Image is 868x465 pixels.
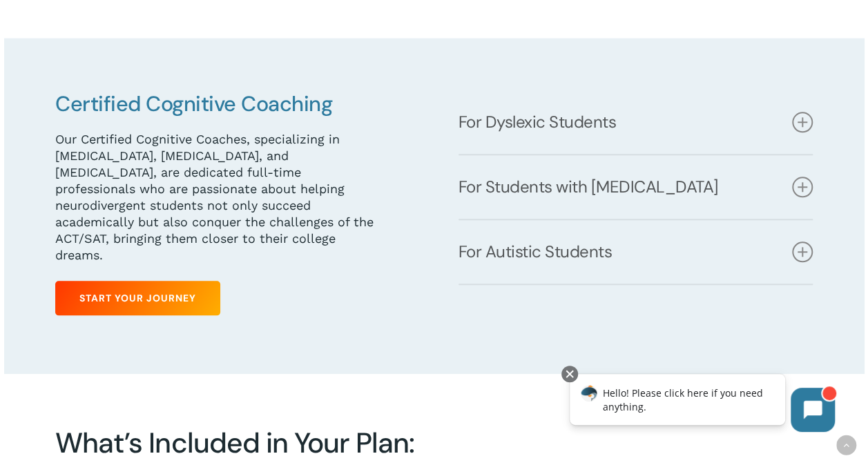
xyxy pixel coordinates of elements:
span: Certified Cognitive Coaching [55,90,332,117]
a: For Dyslexic Students [459,90,813,154]
iframe: Chatbot [555,363,849,446]
span: Start Your Journey [79,291,196,305]
a: For Students with [MEDICAL_DATA] [459,155,813,219]
a: For Autistic Students [459,220,813,284]
h2: What’s Included in Your Plan: [55,426,798,460]
p: Our Certified Cognitive Coaches, specializing in [MEDICAL_DATA], [MEDICAL_DATA], and [MEDICAL_DAT... [55,131,380,264]
a: Start Your Journey [55,281,220,315]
